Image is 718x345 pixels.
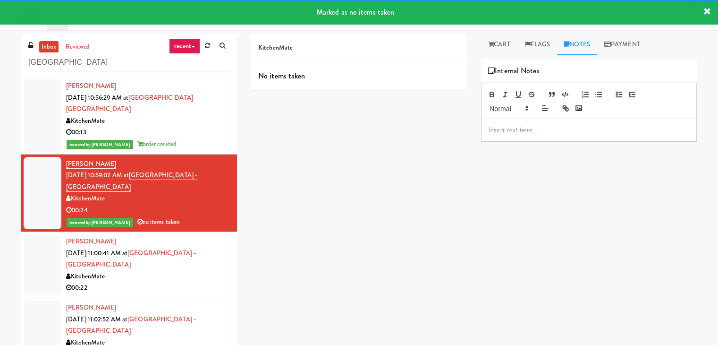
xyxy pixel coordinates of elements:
[137,139,177,148] span: order created
[66,271,230,283] div: KitchenMate
[66,171,197,192] a: [GEOGRAPHIC_DATA] - [GEOGRAPHIC_DATA]
[258,44,460,52] h5: KitchenMate
[66,237,116,246] a: [PERSON_NAME]
[66,303,116,312] a: [PERSON_NAME]
[66,193,230,205] div: KitchenMate
[481,34,517,55] a: Cart
[66,171,129,180] span: [DATE] 10:59:02 AM at
[169,39,200,54] a: recent
[21,232,237,298] li: [PERSON_NAME][DATE] 11:00:41 AM at[GEOGRAPHIC_DATA] - [GEOGRAPHIC_DATA]KitchenMate00:22
[597,34,647,55] a: Payment
[316,7,394,17] span: Marked as no items taken
[28,54,230,71] input: Search vision orders
[66,93,197,114] a: [GEOGRAPHIC_DATA] - [GEOGRAPHIC_DATA]
[66,159,116,169] a: [PERSON_NAME]
[66,205,230,216] div: 00:24
[67,140,133,149] span: reviewed by [PERSON_NAME]
[66,81,116,90] a: [PERSON_NAME]
[557,34,597,55] a: Notes
[66,249,196,269] a: [GEOGRAPHIC_DATA] - [GEOGRAPHIC_DATA]
[66,115,230,127] div: KitchenMate
[488,64,540,78] span: Internal Notes
[66,249,127,258] span: [DATE] 11:00:41 AM at
[21,155,237,233] li: [PERSON_NAME][DATE] 10:59:02 AM at[GEOGRAPHIC_DATA] - [GEOGRAPHIC_DATA]KitchenMate00:24reviewed b...
[66,282,230,294] div: 00:22
[137,217,180,226] span: no items taken
[66,315,127,324] span: [DATE] 11:02:52 AM at
[66,93,128,102] span: [DATE] 10:56:29 AM at
[21,77,237,155] li: [PERSON_NAME][DATE] 10:56:29 AM at[GEOGRAPHIC_DATA] - [GEOGRAPHIC_DATA]KitchenMate00:13reviewed b...
[63,41,93,53] a: reviewed
[66,127,230,138] div: 00:13
[517,34,558,55] a: Flags
[251,62,467,90] div: No items taken
[66,315,196,336] a: [GEOGRAPHIC_DATA] - [GEOGRAPHIC_DATA]
[39,41,59,53] a: inbox
[67,218,133,227] span: reviewed by [PERSON_NAME]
